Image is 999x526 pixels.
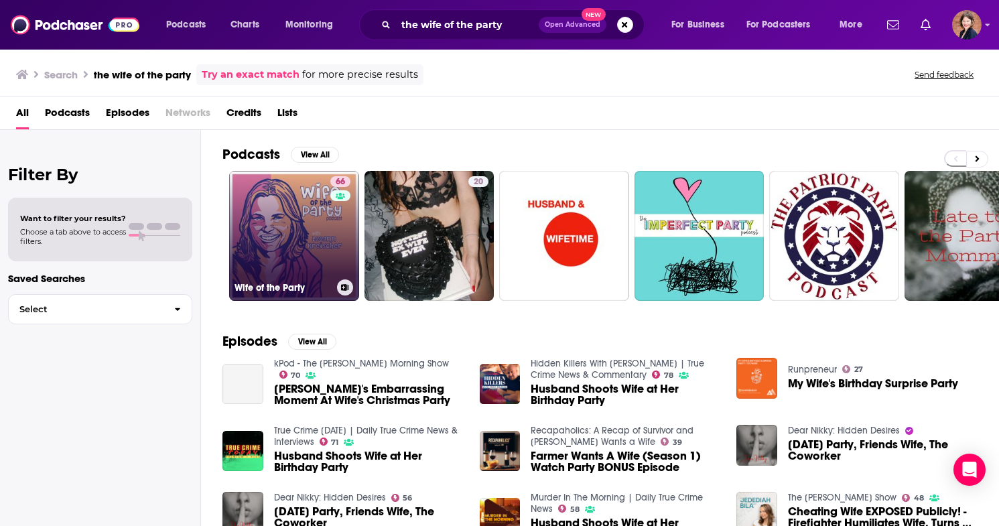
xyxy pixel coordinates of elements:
button: View All [288,334,336,350]
a: 66 [330,176,350,187]
button: open menu [157,14,223,36]
span: for more precise results [302,67,418,82]
span: Choose a tab above to access filters. [20,227,126,246]
button: Send feedback [911,69,978,80]
span: Networks [165,102,210,129]
img: My Wife's Birthday Surprise Party [736,358,777,399]
span: 58 [570,507,580,513]
a: Hidden Killers With Tony Brueski | True Crime News & Commentary [531,358,704,381]
a: My Wife's Birthday Surprise Party [788,378,958,389]
a: Farmer Wants A Wife (Season 1) Watch Party BONUS Episode [531,450,720,473]
img: Husband Shoots Wife at Her Birthday Party [222,431,263,472]
a: 71 [320,438,339,446]
a: Podcasts [45,102,90,129]
a: 66Wife of the Party [229,171,359,301]
span: Want to filter your results? [20,214,126,223]
a: 48 [902,494,924,502]
span: [DATE] Party, Friends Wife, The Coworker [788,439,978,462]
span: Monitoring [285,15,333,34]
button: Show profile menu [952,10,982,40]
h2: Podcasts [222,146,280,163]
a: Recapaholics: A Recap of Survivor and Farmer Wants a Wife [531,425,693,448]
img: Podchaser - Follow, Share and Rate Podcasts [11,12,139,38]
a: True Crime Today | Daily True Crime News & Interviews [274,425,458,448]
a: Credits [226,102,261,129]
span: Open Advanced [545,21,600,28]
a: Nick's Embarrassing Moment At Wife's Christmas Party [274,383,464,406]
span: 56 [403,495,412,501]
h3: the wife of the party [94,68,191,81]
img: Farmer Wants A Wife (Season 1) Watch Party BONUS Episode [480,431,521,472]
span: New [582,8,606,21]
a: 20 [468,176,488,187]
span: [PERSON_NAME]'s Embarrassing Moment At Wife's Christmas Party [274,383,464,406]
span: 39 [673,440,682,446]
button: open menu [662,14,741,36]
a: Lists [277,102,297,129]
span: 78 [664,373,673,379]
span: Husband Shoots Wife at Her Birthday Party [274,450,464,473]
span: Episodes [106,102,149,129]
a: PodcastsView All [222,146,339,163]
button: open menu [830,14,879,36]
h2: Episodes [222,333,277,350]
span: 66 [336,176,345,189]
img: User Profile [952,10,982,40]
span: 48 [914,495,924,501]
a: EpisodesView All [222,333,336,350]
img: Halloween Party, Friends Wife, The Coworker [736,425,777,466]
a: 20 [364,171,494,301]
h2: Filter By [8,165,192,184]
span: For Podcasters [746,15,811,34]
a: kPod - The Kidd Kraddick Morning Show [274,358,449,369]
a: 39 [661,438,682,446]
h3: Wife of the Party [235,282,332,293]
span: For Business [671,15,724,34]
button: open menu [276,14,350,36]
a: The Jedediah Bila Show [788,492,896,503]
a: Dear Nikky: Hidden Desires [788,425,900,436]
a: Runpreneur [788,364,837,375]
a: 27 [842,365,863,373]
h3: Search [44,68,78,81]
a: Nick's Embarrassing Moment At Wife's Christmas Party [222,364,263,405]
a: 56 [391,494,413,502]
a: 78 [652,371,673,379]
span: Husband Shoots Wife at Her Birthday Party [531,383,720,406]
a: Murder In The Morning | Daily True Crime News [531,492,703,515]
button: Select [8,294,192,324]
a: 58 [558,505,580,513]
a: Try an exact match [202,67,299,82]
a: 70 [279,371,301,379]
button: Open AdvancedNew [539,17,606,33]
div: Search podcasts, credits, & more... [372,9,657,40]
a: Halloween Party, Friends Wife, The Coworker [788,439,978,462]
button: View All [291,147,339,163]
a: Charts [222,14,267,36]
button: open menu [738,14,830,36]
a: Show notifications dropdown [915,13,936,36]
input: Search podcasts, credits, & more... [396,14,539,36]
span: More [840,15,862,34]
img: Husband Shoots Wife at Her Birthday Party [480,364,521,405]
a: Show notifications dropdown [882,13,905,36]
a: Dear Nikky: Hidden Desires [274,492,386,503]
span: 27 [854,367,863,373]
a: All [16,102,29,129]
span: 71 [331,440,338,446]
span: Select [9,305,163,314]
span: 70 [291,373,300,379]
span: Logged in as alafair66639 [952,10,982,40]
